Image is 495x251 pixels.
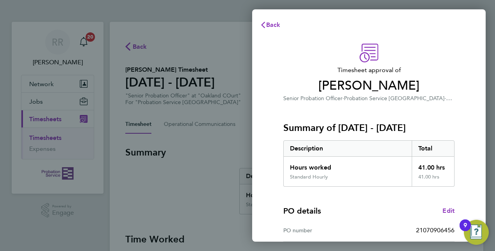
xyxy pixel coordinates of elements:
[283,226,369,235] div: PO number
[412,157,455,174] div: 41.00 hrs
[442,207,455,214] span: Edit
[252,17,288,33] button: Back
[464,220,489,245] button: Open Resource Center, 9 new notifications
[442,206,455,216] a: Edit
[290,174,328,180] div: Standard Hourly
[284,157,412,174] div: Hours worked
[412,174,455,186] div: 41.00 hrs
[283,65,455,75] span: Timesheet approval of
[283,78,455,94] span: [PERSON_NAME]
[344,95,444,102] span: Probation Service [GEOGRAPHIC_DATA]
[283,140,455,187] div: Summary of 22 - 28 Sep 2025
[412,141,455,156] div: Total
[463,225,467,235] div: 9
[283,205,321,216] h4: PO details
[416,226,455,234] span: 21070906456
[444,94,452,102] span: ·
[284,141,412,156] div: Description
[342,95,344,102] span: ·
[283,95,342,102] span: Senior Probation Officer
[283,122,455,134] h3: Summary of [DATE] - [DATE]
[266,21,281,28] span: Back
